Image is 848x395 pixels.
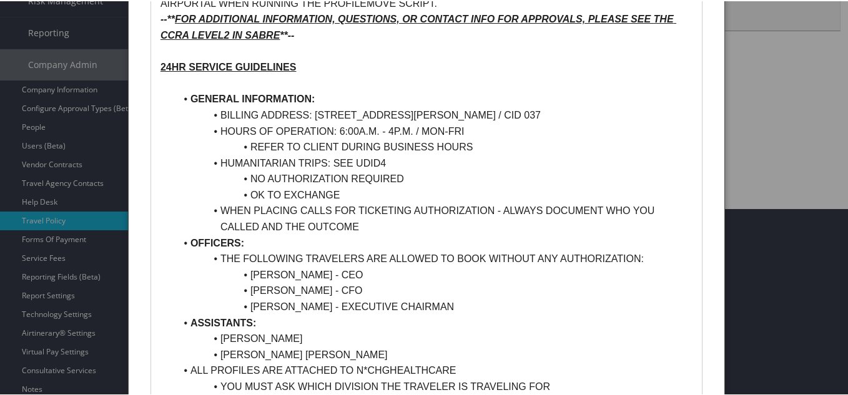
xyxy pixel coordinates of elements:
li: OK TO EXCHANGE [175,186,693,202]
li: ALL PROFILES ARE ATTACHED TO N*CHGHEALTHCARE [175,361,693,378]
li: BILLING ADDRESS: [STREET_ADDRESS][PERSON_NAME] / CID 037 [175,106,693,122]
u: 24HR SERVICE GUIDELINES [160,61,297,71]
li: WHEN PLACING CALLS FOR TICKETING AUTHORIZATION - ALWAYS DOCUMENT WHO YOU CALLED AND THE OUTCOME [175,202,693,233]
strong: OFFICERS: [190,237,244,247]
li: NO AUTHORIZATION REQUIRED [175,170,693,186]
li: THE FOLLOWING TRAVELERS ARE ALLOWED TO BOOK WITHOUT ANY AUTHORIZATION: [175,250,693,266]
li: [PERSON_NAME] - EXECUTIVE CHAIRMAN [175,298,693,314]
li: HOURS OF OPERATION: 6:00A.M. - 4P.M. / MON-FRI [175,122,693,139]
li: [PERSON_NAME] - CEO [175,266,693,282]
li: [PERSON_NAME] - CFO [175,281,693,298]
u: FOR ADDITIONAL INFORMATION, QUESTIONS, OR CONTACT INFO FOR APPROVALS, PLEASE SEE THE CCRA LEVEL2 ... [160,12,676,39]
strong: GENERAL INFORMATION: [190,92,315,103]
li: [PERSON_NAME] [PERSON_NAME] [175,346,693,362]
strong: ASSISTANTS: [190,316,256,327]
li: [PERSON_NAME] [175,329,693,346]
li: HUMANITARIAN TRIPS: SEE UDID4 [175,154,693,170]
li: YOU MUST ASK WHICH DIVISION THE TRAVELER IS TRAVELING FOR [175,378,693,394]
li: REFER TO CLIENT DURING BUSINESS HOURS [175,138,693,154]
